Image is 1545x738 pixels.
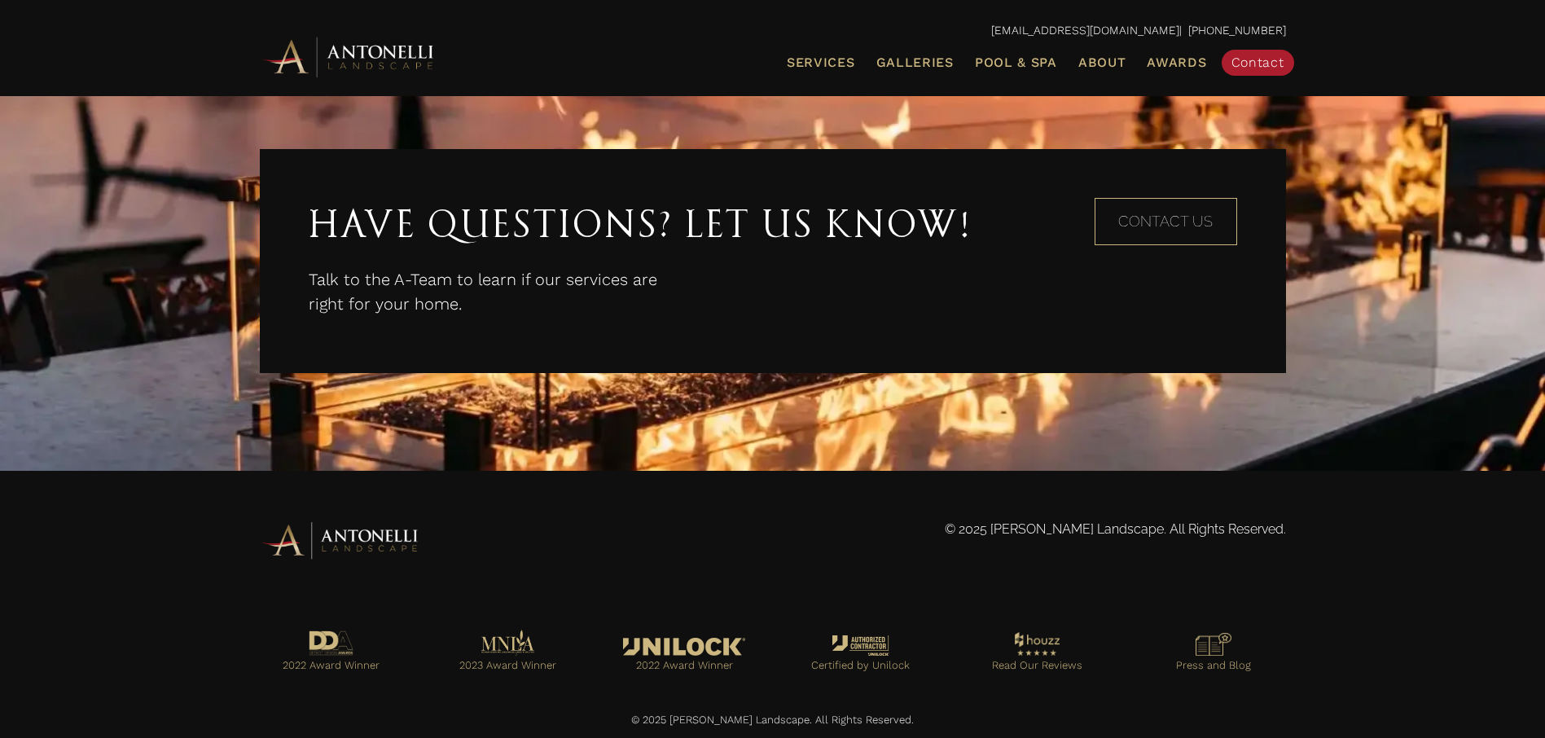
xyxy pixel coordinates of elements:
span: Contact [1231,55,1284,70]
p: Talk to the A-Team to learn if our services are right for your home. [309,267,659,316]
span: About [1078,56,1126,69]
a: Go to https://antonellilandscape.com/featured-projects/the-white-house/ [612,634,757,683]
a: [EMAIL_ADDRESS][DOMAIN_NAME] [991,24,1179,37]
a: Awards [1140,52,1213,73]
a: Go to https://www.houzz.com/professionals/landscape-architects-and-landscape-designers/antonelli-... [965,628,1109,683]
p: © 2025 [PERSON_NAME] Landscape. All Rights Reserved. [260,710,1286,730]
a: About [1072,52,1133,73]
span: Contact Us [1118,213,1213,230]
a: Galleries [870,52,960,73]
a: Contact Us [1095,198,1237,245]
a: Pool & Spa [968,52,1064,73]
a: Services [780,52,862,73]
p: © 2025 [PERSON_NAME] Landscape. All Rights Reserved. [789,520,1286,539]
span: Have Questions? Let Us Know! [309,202,972,246]
a: Contact [1222,50,1294,76]
a: Go to https://antonellilandscape.com/pool-and-spa/dont-stop-believing/ [436,626,580,683]
a: Go to https://antonellilandscape.com/pool-and-spa/executive-sweet/ [260,626,404,683]
span: Awards [1147,55,1206,70]
a: Go to https://antonellilandscape.com/press-media/ [1142,629,1286,683]
span: Services [787,56,855,69]
p: | [PHONE_NUMBER] [260,20,1286,42]
a: Go to https://antonellilandscape.com/unilock-authorized-contractor/ [789,631,933,683]
span: Galleries [876,55,954,70]
span: Pool & Spa [975,55,1057,70]
img: Antonelli Horizontal Logo [260,34,439,79]
img: antonelli-logo-horizontal [260,520,423,560]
